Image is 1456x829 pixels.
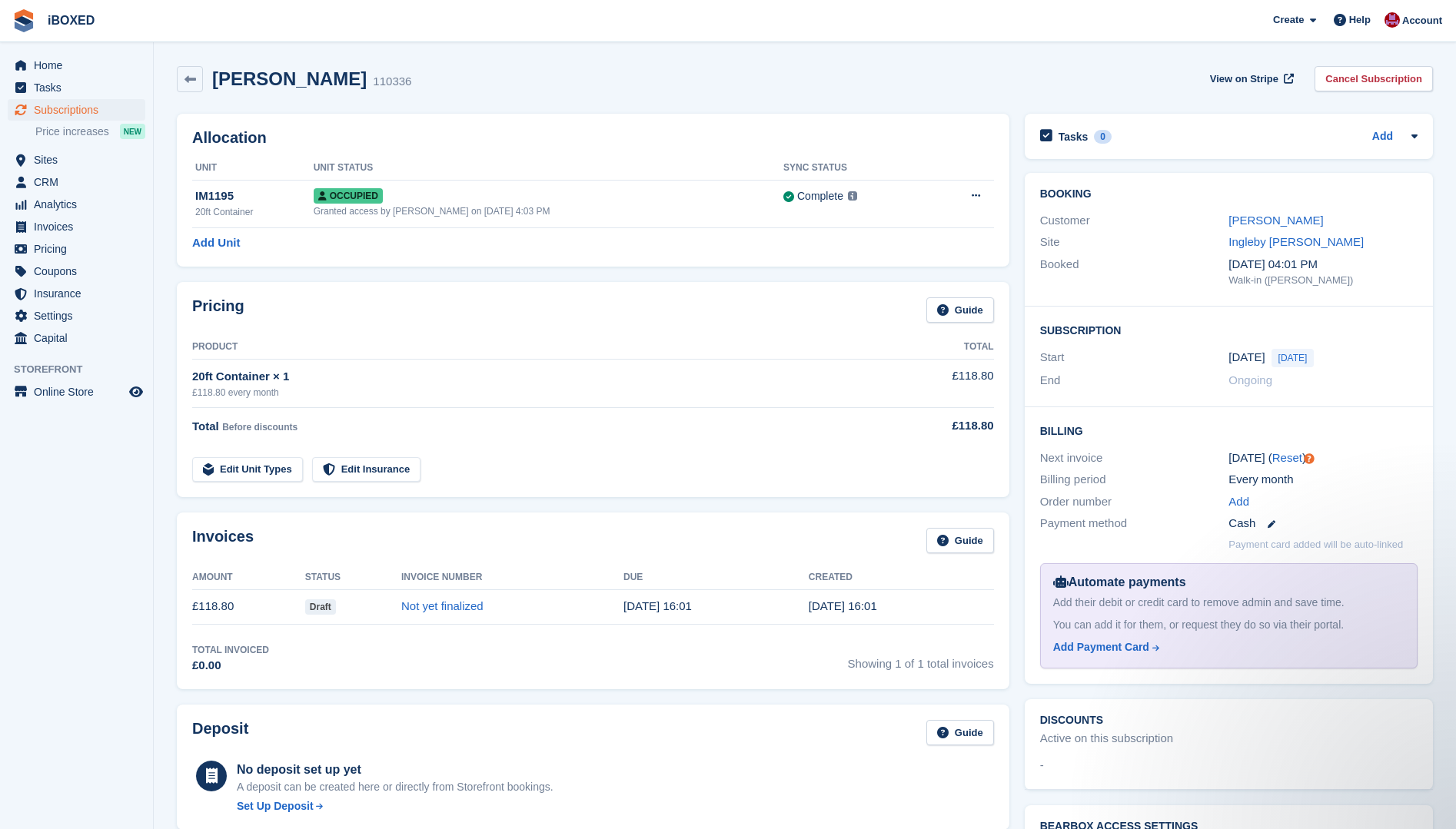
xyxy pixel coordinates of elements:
p: A deposit can be created here or directly from Storefront bookings. [237,779,553,795]
th: Sync Status [783,156,929,181]
div: £0.00 [192,657,269,675]
div: You can add it for them, or request they do so via their portal. [1053,617,1404,633]
img: icon-info-grey-7440780725fd019a000dd9b08b2336e03edf1995a4989e88bcd33f0948082b44.svg [848,191,857,201]
div: [DATE] 04:01 PM [1228,256,1418,274]
div: Order number [1040,493,1229,511]
div: [DATE] ( ) [1228,449,1418,467]
a: Not yet finalized [401,599,484,612]
h2: Tasks [1059,130,1089,144]
span: Invoices [34,216,126,237]
div: Payment method [1040,515,1229,532]
h2: Invoices [192,528,254,553]
div: Cash [1228,515,1418,532]
div: Add their debit or credit card to remove admin and save time. [1053,595,1404,611]
span: [DATE] [1272,349,1315,367]
div: Every month [1228,471,1418,489]
span: Ongoing [1228,373,1272,386]
div: Site [1040,234,1229,251]
time: 2025-09-25 00:00:00 UTC [1228,349,1265,366]
a: menu [8,171,145,193]
div: 20ft Container [195,205,314,219]
div: Start [1040,349,1229,367]
a: Set Up Deposit [237,798,553,814]
span: Pricing [34,238,126,260]
th: Product [192,335,870,360]
span: Tasks [34,77,126,98]
img: stora-icon-8386f47178a22dfd0bd8f6a31ec36ba5ce8667c1dd55bd0f319d3a0aa187defe.svg [12,9,35,32]
a: iBOXED [42,8,101,33]
div: Set Up Deposit [237,798,314,814]
div: Add Payment Card [1053,639,1149,655]
div: NEW [120,124,145,139]
a: menu [8,194,145,215]
a: Add [1372,128,1393,146]
a: [PERSON_NAME] [1228,214,1323,227]
span: Occupied [314,188,383,204]
span: Help [1349,12,1371,28]
a: Preview store [127,383,145,401]
td: £118.80 [870,359,994,407]
a: menu [8,55,145,76]
h2: [PERSON_NAME] [212,68,367,89]
span: CRM [34,171,126,193]
a: Guide [926,528,994,553]
div: Active on this subscription [1040,730,1173,748]
span: Showing 1 of 1 total invoices [848,643,994,675]
a: menu [8,216,145,237]
span: Insurance [34,283,126,304]
p: Payment card added will be auto-linked [1228,537,1403,552]
div: 20ft Container × 1 [192,368,870,386]
div: End [1040,372,1229,390]
h2: Allocation [192,129,994,147]
th: Due [623,565,809,590]
div: No deposit set up yet [237,761,553,779]
span: Draft [305,599,336,615]
div: Next invoice [1040,449,1229,467]
a: menu [8,77,145,98]
th: Unit Status [314,156,783,181]
div: 110336 [373,73,411,91]
th: Amount [192,565,305,590]
a: Guide [926,297,994,323]
th: Status [305,565,401,590]
span: Settings [34,305,126,327]
span: Create [1273,12,1304,28]
th: Created [809,565,994,590]
a: Edit Unit Types [192,457,303,482]
h2: Billing [1040,423,1418,438]
time: 2025-09-25 15:01:16 UTC [809,599,877,612]
span: Account [1402,13,1442,28]
div: Automate payments [1053,573,1404,592]
div: Total Invoiced [192,643,269,657]
div: Complete [797,188,843,204]
a: Add Unit [192,234,240,252]
h2: Deposit [192,720,248,745]
a: Ingleby [PERSON_NAME] [1228,235,1364,248]
h2: Discounts [1040,715,1418,727]
div: Booked [1040,256,1229,288]
span: Total [192,419,219,433]
a: Add [1228,493,1249,511]
span: Storefront [14,362,153,377]
span: Sites [34,149,126,171]
span: View on Stripe [1210,71,1278,87]
h2: Subscription [1040,322,1418,337]
a: menu [8,381,145,403]
a: menu [8,283,145,304]
div: IM1195 [195,187,314,205]
div: Walk-in ([PERSON_NAME]) [1228,273,1418,288]
span: Before discounts [222,422,298,433]
h2: Booking [1040,188,1418,201]
th: Unit [192,156,314,181]
div: £118.80 every month [192,386,870,400]
a: menu [8,238,145,260]
span: Capital [34,327,126,349]
th: Invoice Number [401,565,623,590]
span: Home [34,55,126,76]
th: Total [870,335,994,360]
img: Amanda Forder [1385,12,1400,28]
h2: Pricing [192,297,244,323]
div: 0 [1094,130,1112,144]
span: Coupons [34,260,126,282]
div: Granted access by [PERSON_NAME] on [DATE] 4:03 PM [314,204,783,218]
